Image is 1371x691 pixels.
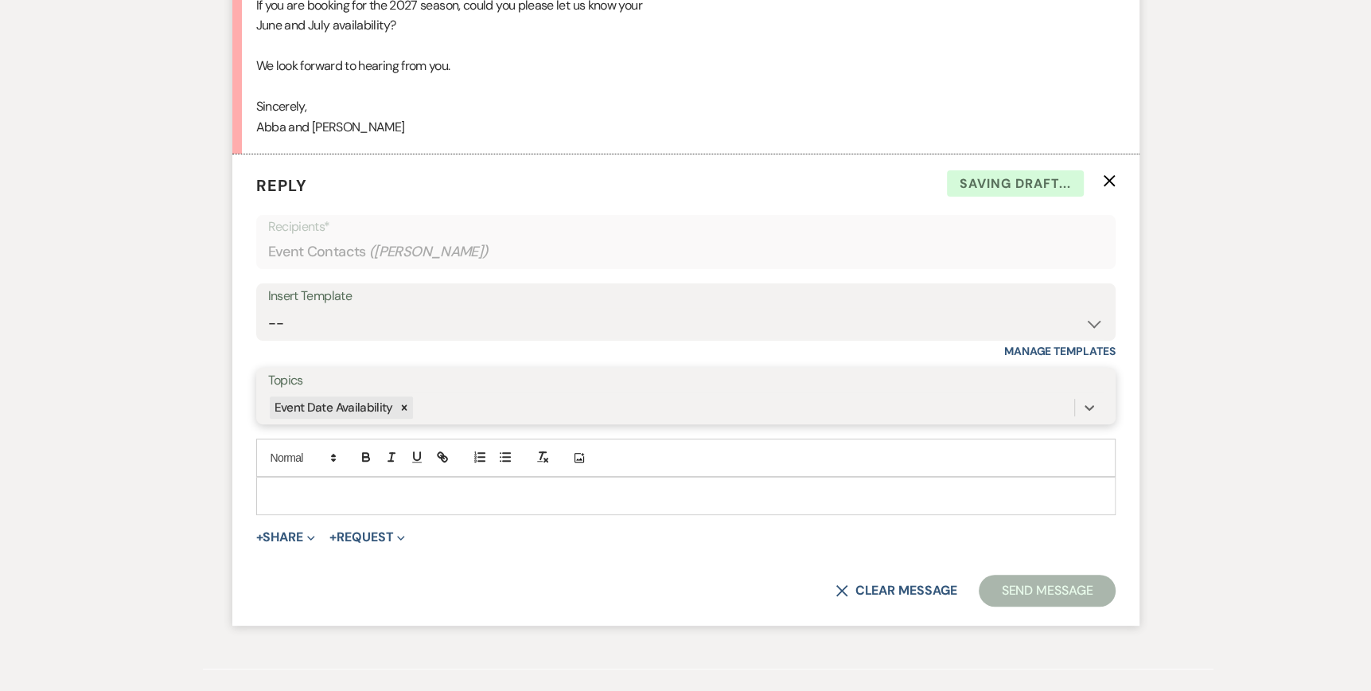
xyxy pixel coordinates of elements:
[256,531,316,544] button: Share
[947,170,1084,197] span: Saving draft...
[329,531,337,544] span: +
[256,175,307,196] span: Reply
[1004,344,1116,358] a: Manage Templates
[979,575,1115,607] button: Send Message
[369,241,489,263] span: ( [PERSON_NAME] )
[268,285,1104,308] div: Insert Template
[268,217,1104,237] p: Recipients*
[256,531,263,544] span: +
[329,531,405,544] button: Request
[268,236,1104,267] div: Event Contacts
[268,369,1104,392] label: Topics
[270,396,395,420] div: Event Date Availability
[835,584,956,597] button: Clear message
